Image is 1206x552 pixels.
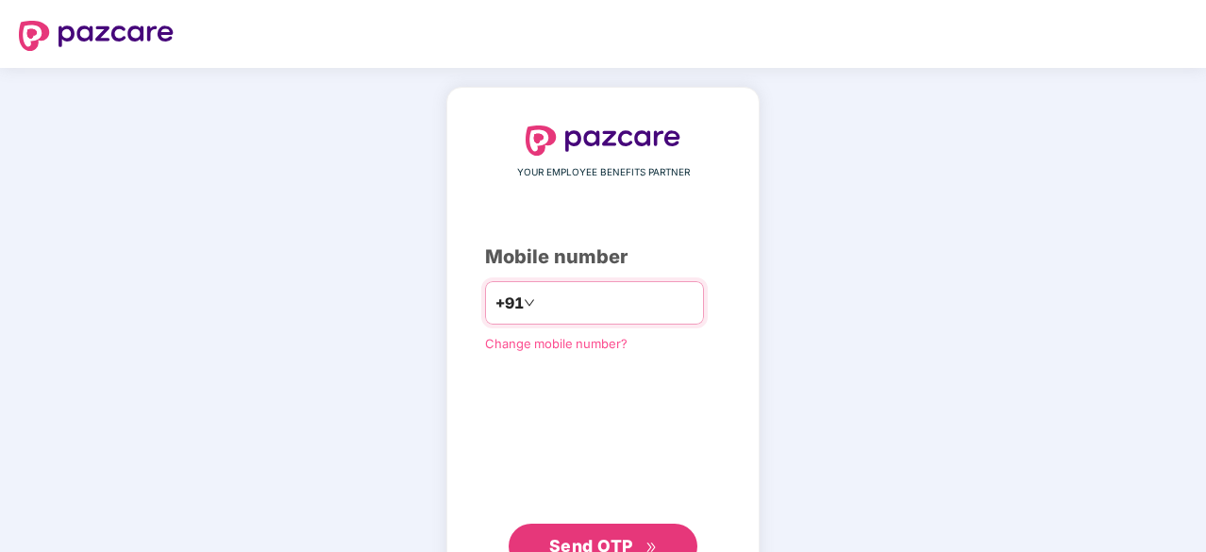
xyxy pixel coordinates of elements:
span: down [524,297,535,309]
span: YOUR EMPLOYEE BENEFITS PARTNER [517,165,690,180]
span: +91 [495,292,524,315]
a: Change mobile number? [485,336,628,351]
img: logo [526,125,680,156]
img: logo [19,21,174,51]
div: Mobile number [485,243,721,272]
